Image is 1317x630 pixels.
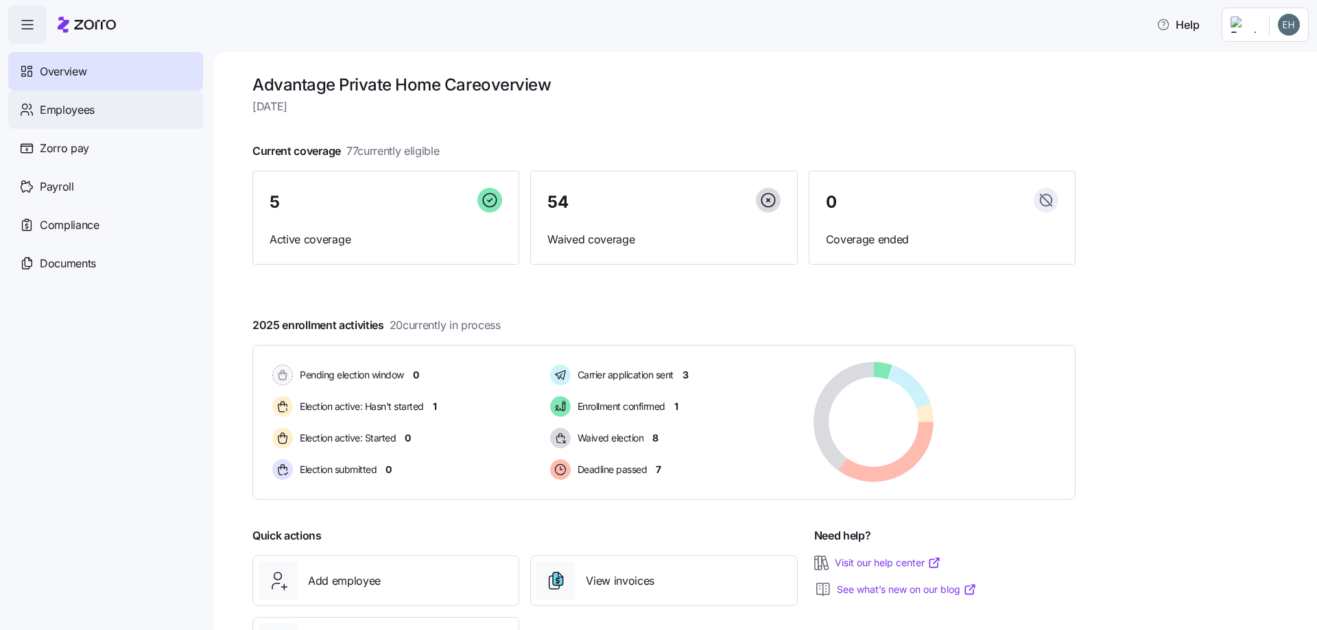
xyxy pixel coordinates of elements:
span: Pending election window [296,368,404,382]
span: Current coverage [252,143,440,160]
span: 0 [826,194,837,210]
span: 54 [547,194,568,210]
span: Enrollment confirmed [573,400,665,413]
span: 1 [433,400,437,413]
span: Compliance [40,217,99,234]
a: Overview [8,52,203,90]
a: Payroll [8,167,203,206]
span: 0 [405,431,411,445]
span: Election submitted [296,463,377,476]
span: Carrier application sent [573,368,674,382]
img: 94bab8815199c1010a66c50ce00e2a17 [1278,14,1300,36]
a: Compliance [8,206,203,244]
span: Waived coverage [547,231,780,248]
span: 3 [683,368,689,382]
a: Documents [8,244,203,282]
span: Election active: Started [296,431,396,445]
button: Help [1146,11,1211,38]
span: Employees [40,101,95,119]
span: 0 [413,368,419,382]
a: See what’s new on our blog [837,583,977,596]
span: 7 [656,463,661,476]
span: Overview [40,63,86,80]
span: 8 [652,431,658,445]
span: Coverage ended [826,231,1058,248]
span: Documents [40,255,96,272]
a: Employees [8,90,203,129]
span: Waived election [573,431,644,445]
span: 5 [270,194,280,210]
span: View invoices [586,572,654,590]
span: Zorro pay [40,140,89,157]
span: Add employee [308,572,381,590]
span: Election active: Hasn't started [296,400,424,413]
span: 2025 enrollment activities [252,317,501,334]
a: Zorro pay [8,129,203,167]
span: 20 currently in process [390,317,501,334]
span: 77 currently eligible [346,143,440,160]
img: Employer logo [1231,16,1258,33]
span: [DATE] [252,98,1076,115]
span: Need help? [814,527,871,544]
span: Deadline passed [573,463,648,476]
span: 0 [385,463,392,476]
span: Payroll [40,178,74,195]
span: Active coverage [270,231,502,248]
span: Help [1156,16,1200,33]
span: 1 [674,400,678,413]
a: Visit our help center [835,556,941,570]
h1: Advantage Private Home Care overview [252,74,1076,95]
span: Quick actions [252,527,322,544]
